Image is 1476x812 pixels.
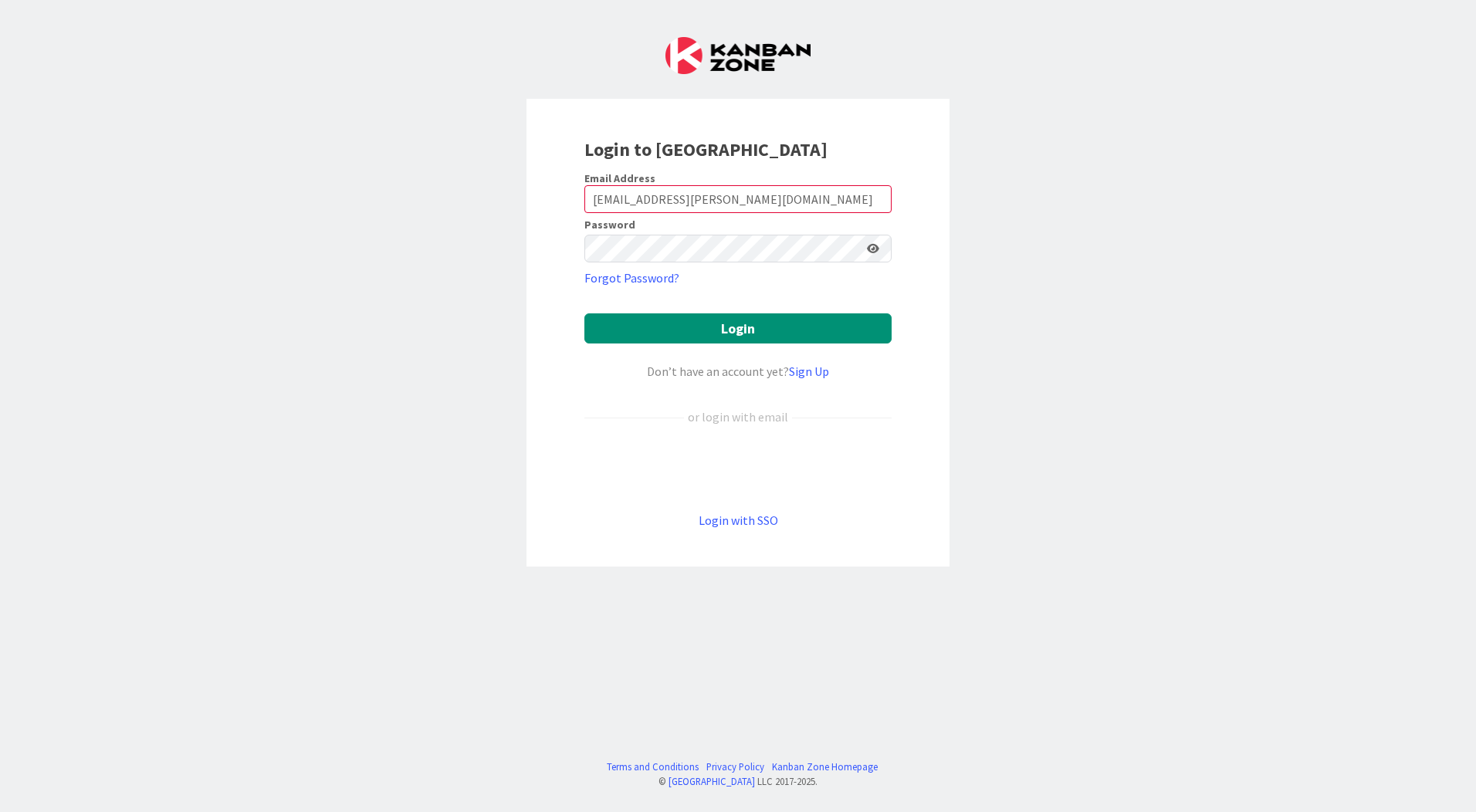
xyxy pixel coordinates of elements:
[577,452,899,486] iframe: Sign in with Google Button
[584,269,679,287] a: Forgot Password?
[865,190,884,208] keeper-lock: Open Keeper Popup
[599,774,878,789] div: © LLC 2017- 2025 .
[607,760,699,774] a: Terms and Conditions
[584,219,635,230] label: Password
[772,760,878,774] a: Kanban Zone Homepage
[584,313,892,343] button: Login
[584,171,655,185] label: Email Address
[684,408,792,426] div: or login with email
[699,513,778,528] a: Login with SSO
[665,37,811,74] img: Kanban Zone
[706,760,764,774] a: Privacy Policy
[669,775,755,787] a: [GEOGRAPHIC_DATA]
[842,239,861,258] keeper-lock: Open Keeper Popup
[584,362,892,381] div: Don’t have an account yet?
[789,364,829,379] a: Sign Up
[584,137,828,161] b: Login to [GEOGRAPHIC_DATA]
